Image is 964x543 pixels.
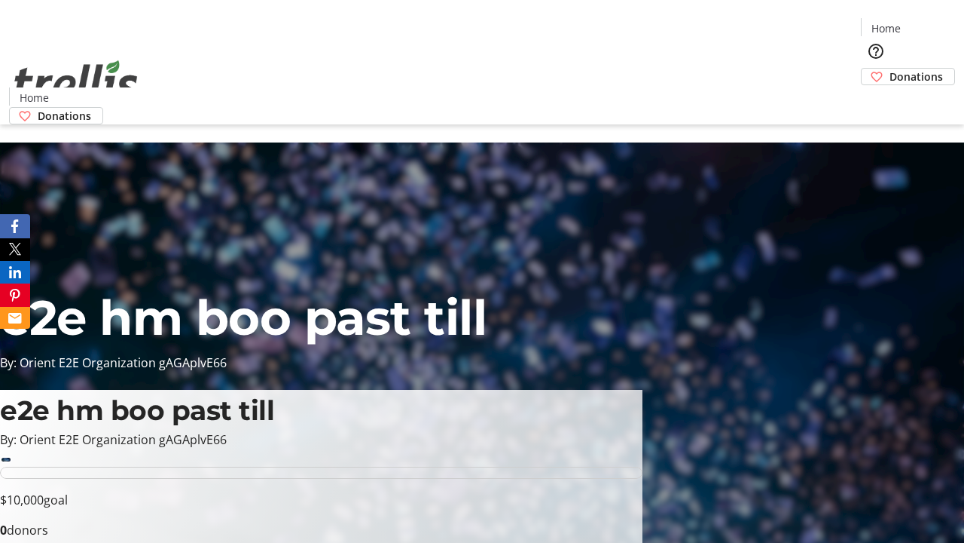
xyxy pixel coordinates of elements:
[889,69,943,84] span: Donations
[861,85,891,115] button: Cart
[862,20,910,36] a: Home
[861,36,891,66] button: Help
[20,90,49,106] span: Home
[861,68,955,85] a: Donations
[9,44,143,119] img: Orient E2E Organization gAGAplvE66's Logo
[38,108,91,124] span: Donations
[9,107,103,124] a: Donations
[871,20,901,36] span: Home
[10,90,58,106] a: Home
